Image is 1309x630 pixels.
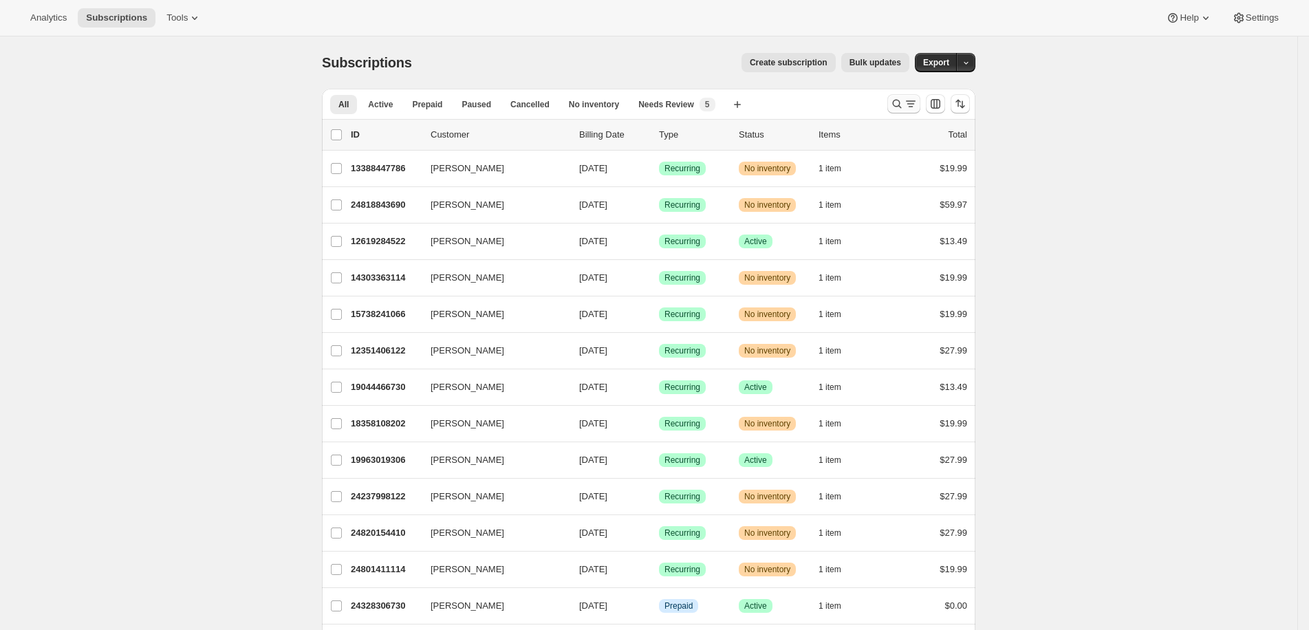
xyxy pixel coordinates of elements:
button: Analytics [22,8,75,28]
span: No inventory [744,272,790,283]
p: 24801411114 [351,563,420,576]
button: 1 item [819,487,856,506]
span: Bulk updates [850,57,901,68]
span: $27.99 [940,455,967,465]
span: 1 item [819,272,841,283]
button: Create new view [726,95,748,114]
button: [PERSON_NAME] [422,303,560,325]
span: Tools [166,12,188,23]
span: 1 item [819,163,841,174]
div: 24818843690[PERSON_NAME][DATE]SuccessRecurringWarningNo inventory1 item$59.97 [351,195,967,215]
span: Needs Review [638,99,694,110]
button: 1 item [819,596,856,616]
span: $19.99 [940,163,967,173]
div: 24820154410[PERSON_NAME][DATE]SuccessRecurringWarningNo inventory1 item$27.99 [351,523,967,543]
span: [DATE] [579,345,607,356]
span: 1 item [819,491,841,502]
div: IDCustomerBilling DateTypeStatusItemsTotal [351,128,967,142]
button: Create subscription [742,53,836,72]
p: Billing Date [579,128,648,142]
span: [PERSON_NAME] [431,599,504,613]
span: Recurring [664,163,700,174]
span: [DATE] [579,272,607,283]
span: 1 item [819,528,841,539]
span: Prepaid [664,600,693,611]
span: [DATE] [579,528,607,538]
button: [PERSON_NAME] [422,449,560,471]
button: [PERSON_NAME] [422,157,560,180]
span: [PERSON_NAME] [431,344,504,358]
p: 14303363114 [351,271,420,285]
span: Settings [1246,12,1279,23]
p: 24818843690 [351,198,420,212]
button: 1 item [819,159,856,178]
p: 24820154410 [351,526,420,540]
button: [PERSON_NAME] [422,413,560,435]
span: Recurring [664,418,700,429]
span: Cancelled [510,99,550,110]
span: Create subscription [750,57,827,68]
p: 12619284522 [351,235,420,248]
span: [PERSON_NAME] [431,307,504,321]
button: [PERSON_NAME] [422,340,560,362]
span: $19.99 [940,309,967,319]
span: 1 item [819,564,841,575]
span: $19.99 [940,564,967,574]
span: Recurring [664,236,700,247]
span: Recurring [664,199,700,210]
span: Help [1180,12,1198,23]
span: Paused [462,99,491,110]
span: Recurring [664,345,700,356]
span: Recurring [664,309,700,320]
span: [DATE] [579,491,607,501]
span: No inventory [744,309,790,320]
span: Recurring [664,455,700,466]
span: 1 item [819,345,841,356]
span: Active [744,236,767,247]
button: 1 item [819,232,856,251]
p: 19044466730 [351,380,420,394]
button: [PERSON_NAME] [422,595,560,617]
span: Active [744,455,767,466]
span: $13.49 [940,382,967,392]
button: 1 item [819,195,856,215]
span: [DATE] [579,309,607,319]
span: [PERSON_NAME] [431,417,504,431]
p: 24328306730 [351,599,420,613]
button: [PERSON_NAME] [422,194,560,216]
span: No inventory [744,199,790,210]
span: [PERSON_NAME] [431,490,504,503]
span: [PERSON_NAME] [431,162,504,175]
button: 1 item [819,450,856,470]
div: 15738241066[PERSON_NAME][DATE]SuccessRecurringWarningNo inventory1 item$19.99 [351,305,967,324]
span: [DATE] [579,564,607,574]
p: 24237998122 [351,490,420,503]
span: 1 item [819,236,841,247]
span: No inventory [744,418,790,429]
span: All [338,99,349,110]
button: Export [915,53,958,72]
div: 24801411114[PERSON_NAME][DATE]SuccessRecurringWarningNo inventory1 item$19.99 [351,560,967,579]
button: 1 item [819,560,856,579]
span: [DATE] [579,455,607,465]
span: [PERSON_NAME] [431,526,504,540]
p: ID [351,128,420,142]
span: No inventory [744,345,790,356]
span: Export [923,57,949,68]
span: 1 item [819,600,841,611]
button: Subscriptions [78,8,155,28]
button: Bulk updates [841,53,909,72]
span: 1 item [819,455,841,466]
div: 18358108202[PERSON_NAME][DATE]SuccessRecurringWarningNo inventory1 item$19.99 [351,414,967,433]
span: No inventory [744,163,790,174]
span: 5 [705,99,710,110]
span: 1 item [819,418,841,429]
span: [DATE] [579,382,607,392]
button: 1 item [819,414,856,433]
div: 14303363114[PERSON_NAME][DATE]SuccessRecurringWarningNo inventory1 item$19.99 [351,268,967,287]
p: Status [739,128,808,142]
span: [DATE] [579,418,607,428]
span: $27.99 [940,528,967,538]
span: $59.97 [940,199,967,210]
span: $27.99 [940,491,967,501]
